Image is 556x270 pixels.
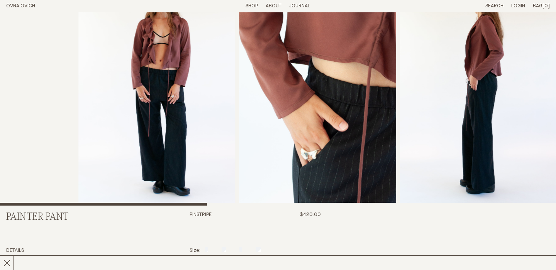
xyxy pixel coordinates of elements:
[6,248,137,254] h4: Details
[256,248,261,253] label: XL
[246,3,258,8] a: Shop
[6,3,35,8] a: Home
[511,3,525,8] a: Login
[289,3,310,8] a: Journal
[6,212,137,223] h2: Painter Pant
[190,212,212,241] h3: Pinstripe
[300,212,321,217] span: $420.00
[205,248,208,253] label: S
[533,3,542,8] span: Bag
[190,248,200,254] p: Size:
[239,248,242,253] label: L
[222,248,226,253] label: M
[485,3,503,8] a: Search
[542,3,550,8] span: [0]
[266,3,281,10] summary: About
